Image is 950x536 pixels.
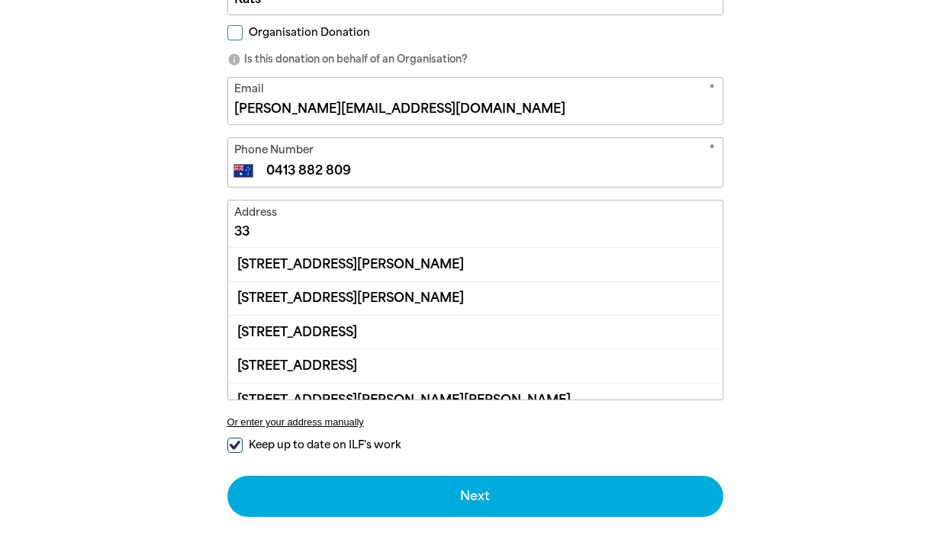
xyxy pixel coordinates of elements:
div: [STREET_ADDRESS][PERSON_NAME][PERSON_NAME] [228,383,723,416]
div: [STREET_ADDRESS] [228,315,723,348]
button: Next [227,476,723,517]
div: [STREET_ADDRESS][PERSON_NAME] [228,248,723,281]
i: Required [709,142,715,161]
input: Keep up to date on ILF's work [227,438,243,453]
div: [STREET_ADDRESS] [228,348,723,382]
button: Or enter your address manually [227,416,723,428]
i: info [227,53,241,66]
span: Keep up to date on ILF's work [249,438,401,452]
div: [STREET_ADDRESS][PERSON_NAME] [228,281,723,315]
p: Is this donation on behalf of an Organisation? [227,52,723,67]
input: Organisation Donation [227,25,243,40]
span: Organisation Donation [249,25,370,40]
